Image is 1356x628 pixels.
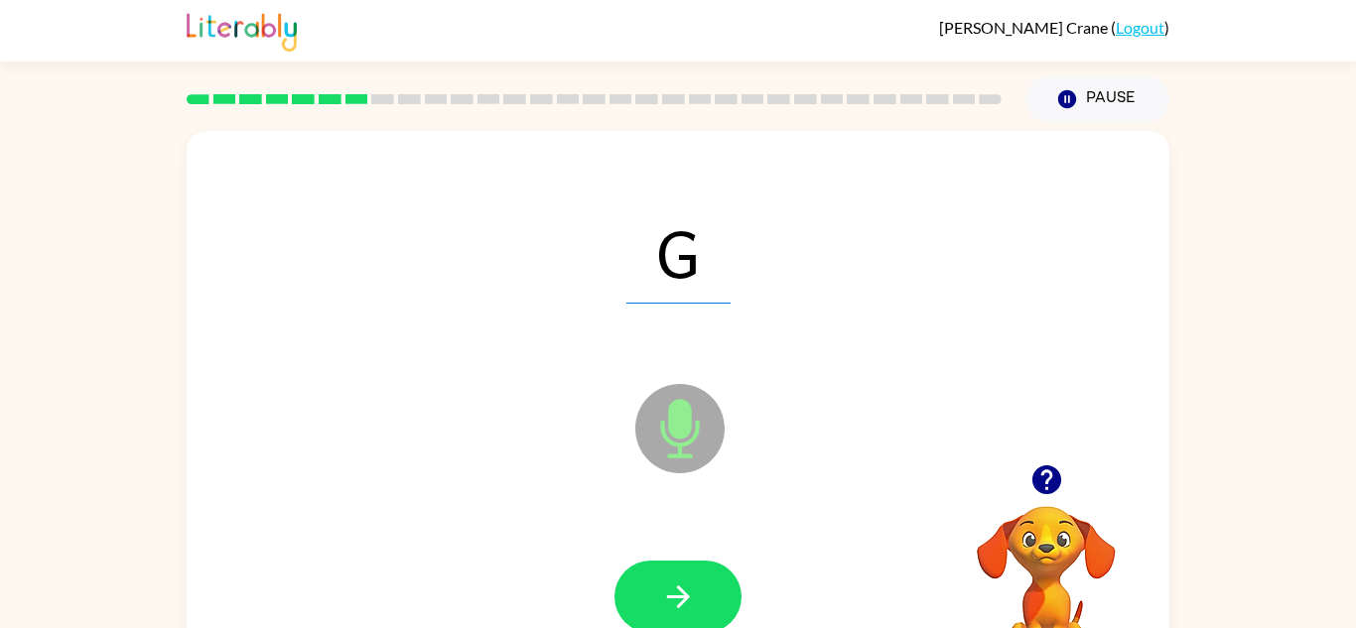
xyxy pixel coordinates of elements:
div: ( ) [939,18,1169,37]
span: [PERSON_NAME] Crane [939,18,1111,37]
img: Literably [187,8,297,52]
span: G [626,200,731,304]
a: Logout [1116,18,1164,37]
button: Pause [1025,76,1169,122]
